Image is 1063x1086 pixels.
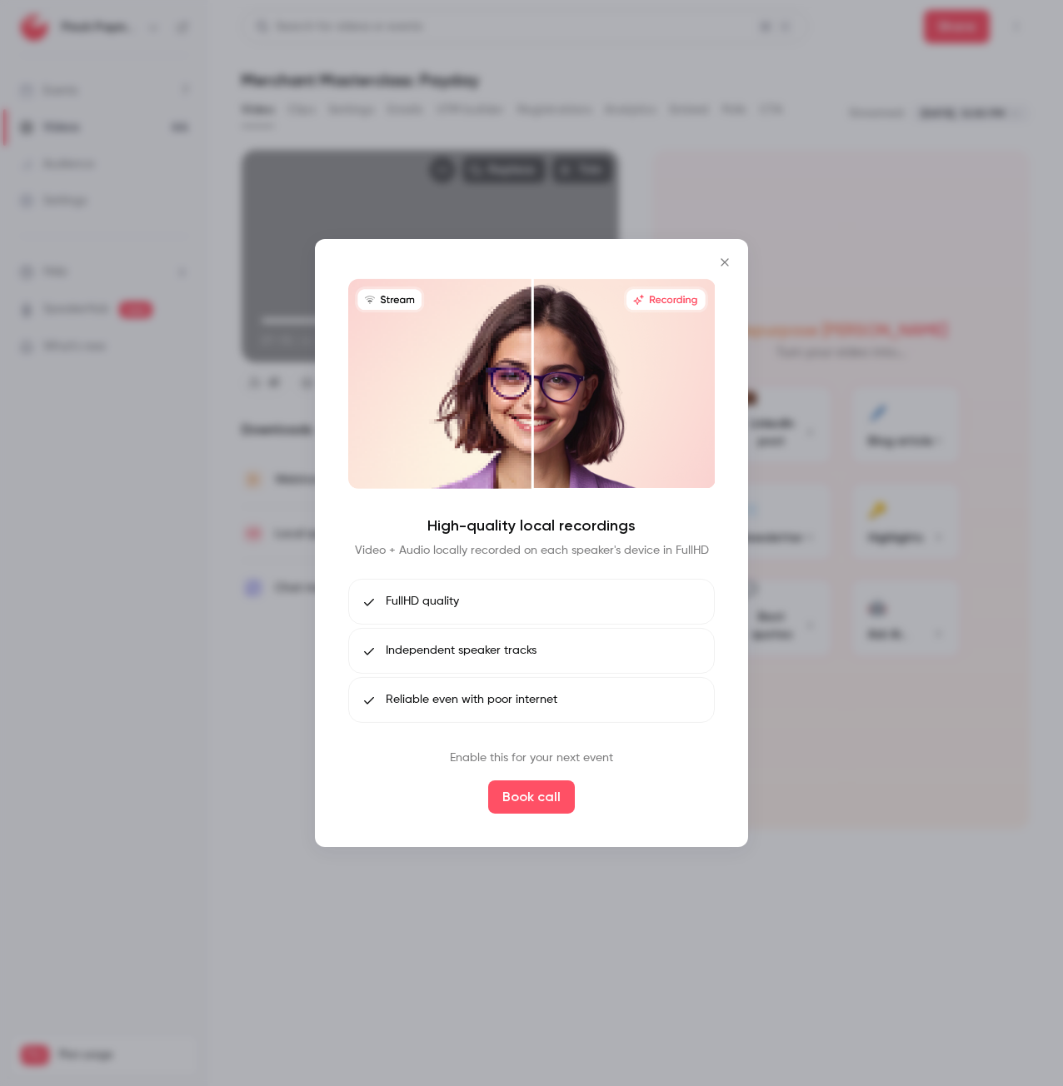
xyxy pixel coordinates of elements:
[708,246,741,279] button: Close
[450,750,613,767] p: Enable this for your next event
[427,516,636,536] h4: High-quality local recordings
[386,642,536,660] span: Independent speaker tracks
[488,780,575,814] button: Book call
[386,691,557,709] span: Reliable even with poor internet
[355,542,709,559] p: Video + Audio locally recorded on each speaker's device in FullHD
[386,593,459,610] span: FullHD quality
